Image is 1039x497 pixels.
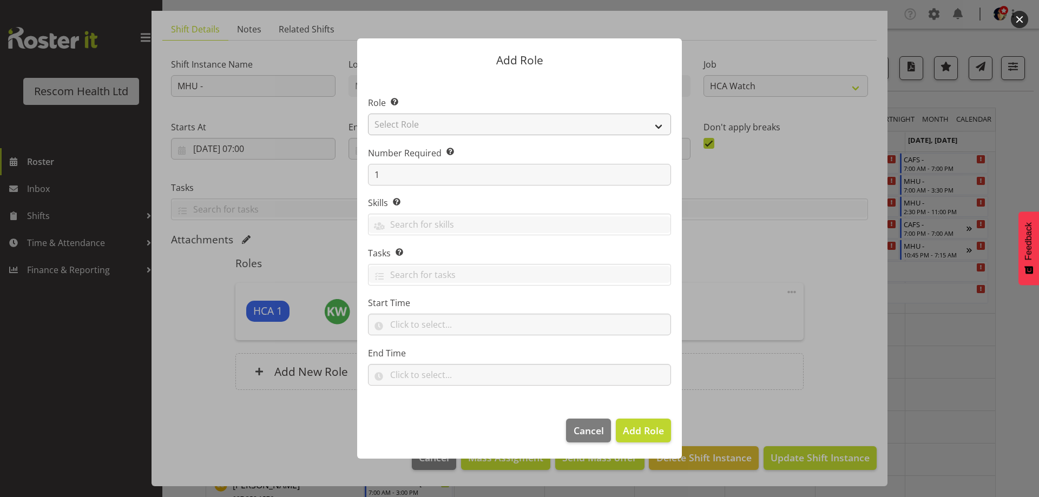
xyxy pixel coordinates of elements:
[368,96,671,109] label: Role
[1018,211,1039,285] button: Feedback - Show survey
[623,424,664,437] span: Add Role
[368,347,671,360] label: End Time
[369,216,670,233] input: Search for skills
[368,364,671,386] input: Click to select...
[369,266,670,283] input: Search for tasks
[574,423,604,438] span: Cancel
[1024,222,1034,260] span: Feedback
[616,419,671,442] button: Add Role
[368,196,671,209] label: Skills
[368,147,671,160] label: Number Required
[368,55,671,66] p: Add Role
[566,419,610,442] button: Cancel
[368,247,671,260] label: Tasks
[368,314,671,335] input: Click to select...
[368,296,671,309] label: Start Time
